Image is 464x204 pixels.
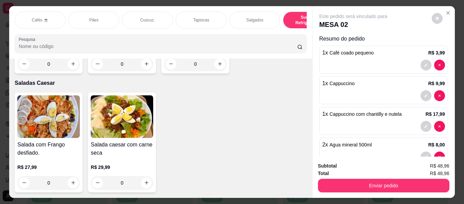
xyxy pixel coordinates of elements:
p: Saladas Caesar [15,79,306,87]
button: increase-product-quantity [68,59,78,69]
p: 2 x [322,141,372,149]
input: Pesquisa [19,43,297,50]
span: Cappuccino [329,81,355,86]
span: Agua mineral 500ml [329,142,372,147]
p: R$ 17,99 [426,111,445,117]
p: Cafés ☕ [32,17,49,23]
p: 1 x [322,79,355,88]
button: decrease-product-quantity [421,121,431,132]
button: decrease-product-quantity [434,60,445,70]
strong: Subtotal [318,163,337,169]
button: decrease-product-quantity [19,177,30,188]
button: decrease-product-quantity [92,177,103,188]
p: 1 x [322,110,402,118]
button: decrease-product-quantity [432,13,443,24]
button: decrease-product-quantity [421,60,431,70]
button: decrease-product-quantity [165,59,176,69]
button: decrease-product-quantity [434,90,445,101]
button: decrease-product-quantity [19,59,30,69]
button: increase-product-quantity [214,59,225,69]
p: R$ 9,99 [428,80,445,87]
button: decrease-product-quantity [434,152,445,162]
p: R$ 3,99 [428,49,445,56]
button: increase-product-quantity [141,177,152,188]
button: decrease-product-quantity [421,90,431,101]
p: Cuscuz. [140,17,155,23]
img: product-image [91,95,153,138]
button: Close [443,7,453,18]
button: Enviar pedido [318,179,449,192]
p: 1 x [322,49,374,57]
h4: Salada com Frango desfiado. [17,141,80,157]
span: R$ 48,96 [430,170,449,177]
p: Este pedido será vinculado para [319,13,387,20]
h4: Salada caesar com carne seca [91,141,153,157]
p: Pães [89,17,99,23]
p: MESA 02 [319,20,387,29]
p: Tapiocas [193,17,209,23]
p: R$ 8,00 [428,141,445,148]
img: product-image [17,95,80,138]
span: R$ 48,96 [430,162,449,170]
p: Sucos e Refrigerantes [289,15,328,26]
span: Cappuccino com chantilly e nutela [329,111,401,117]
button: decrease-product-quantity [92,59,103,69]
label: Pesquisa [19,36,38,42]
strong: Total [318,171,329,176]
button: increase-product-quantity [68,177,78,188]
p: Salgados [246,17,263,23]
button: increase-product-quantity [141,59,152,69]
p: Resumo do pedido [319,35,448,43]
button: decrease-product-quantity [421,152,431,162]
button: decrease-product-quantity [434,121,445,132]
span: Café coado pequeno [329,50,374,56]
p: R$ 29,99 [91,164,153,171]
p: R$ 27,99 [17,164,80,171]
